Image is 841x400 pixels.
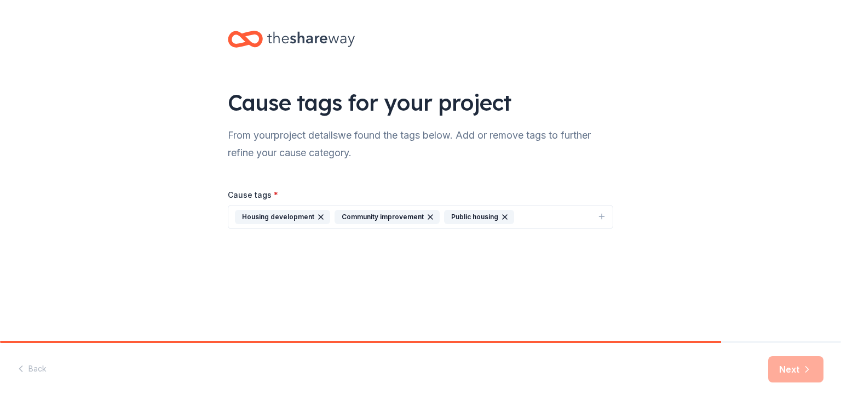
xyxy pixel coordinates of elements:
[228,127,613,162] div: From your project details we found the tags below. Add or remove tags to further refine your caus...
[228,205,613,229] button: Housing developmentCommunity improvementPublic housing
[228,87,613,118] div: Cause tags for your project
[444,210,514,224] div: Public housing
[335,210,440,224] div: Community improvement
[235,210,330,224] div: Housing development
[228,190,278,201] label: Cause tags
